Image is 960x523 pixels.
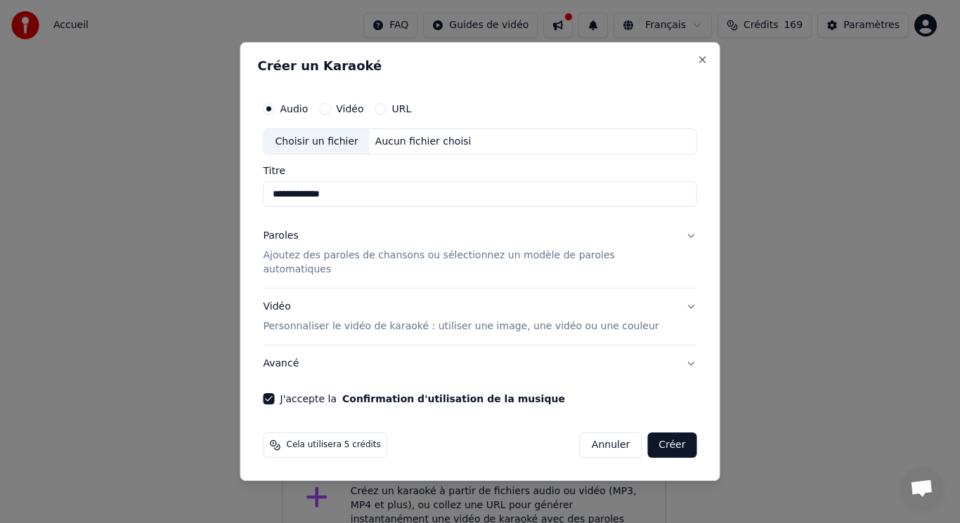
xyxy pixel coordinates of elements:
label: Vidéo [336,104,363,114]
button: Avancé [264,345,697,382]
button: VidéoPersonnaliser le vidéo de karaoké : utiliser une image, une vidéo ou une couleur [264,289,697,345]
p: Ajoutez des paroles de chansons ou sélectionnez un modèle de paroles automatiques [264,249,675,277]
div: Choisir un fichier [264,129,370,154]
span: Cela utilisera 5 crédits [287,439,381,451]
button: ParolesAjoutez des paroles de chansons ou sélectionnez un modèle de paroles automatiques [264,218,697,289]
label: J'accepte la [280,394,565,404]
label: URL [392,104,412,114]
button: Annuler [580,432,642,458]
label: Titre [264,166,697,176]
div: Vidéo [264,300,659,333]
h2: Créer un Karaoké [258,60,703,72]
button: Créer [647,432,696,458]
div: Paroles [264,230,299,244]
button: J'accepte la [342,394,565,404]
p: Personnaliser le vidéo de karaoké : utiliser une image, une vidéo ou une couleur [264,319,659,333]
div: Aucun fichier choisi [370,135,477,149]
label: Audio [280,104,309,114]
